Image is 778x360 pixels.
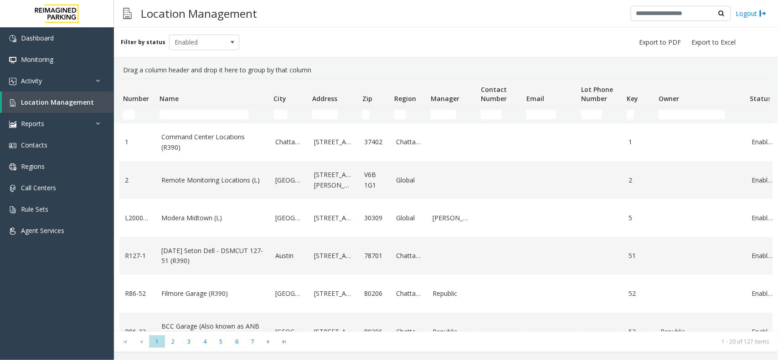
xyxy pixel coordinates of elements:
span: Go to the next page [263,338,275,345]
a: 1 [629,137,649,147]
img: 'icon' [9,163,16,171]
input: Contact Number Filter [481,110,502,119]
span: Call Centers [21,183,56,192]
a: Location Management [2,91,114,113]
a: Enabled [752,327,773,337]
img: 'icon' [9,142,16,149]
input: Key Filter [627,110,634,119]
img: logout [759,9,767,18]
input: Number Filter [123,110,135,119]
a: Republic [433,289,472,299]
img: 'icon' [9,78,16,85]
h3: Location Management [136,2,262,25]
span: Go to the last page [278,338,291,345]
a: 78701 [364,251,385,261]
a: Chattanooga [396,251,422,261]
span: Number [123,94,149,103]
a: 80206 [364,289,385,299]
a: [STREET_ADDRESS][PERSON_NAME] [314,170,353,190]
span: Location Management [21,98,94,106]
span: Key [627,94,638,103]
input: Manager Filter [431,110,456,119]
div: Drag a column header and drop it here to group by that column [119,61,773,79]
a: Logout [736,9,767,18]
span: Page 6 [229,335,245,348]
a: Enabled [752,213,773,223]
span: Go to the last page [277,335,293,348]
span: Lot Phone Number [581,85,613,103]
td: Region Filter [391,106,427,123]
span: City [273,94,286,103]
input: Zip Filter [362,110,370,119]
span: Agent Services [21,226,64,235]
a: [STREET_ADDRESS] [314,289,353,299]
input: Email Filter [526,110,556,119]
span: Rule Sets [21,205,48,213]
div: Data table [114,79,778,331]
a: BCC Garage (Also known as ANB Garage) (R390) [161,321,264,342]
span: Page 2 [165,335,181,348]
img: 'icon' [9,206,16,213]
span: Reports [21,119,44,128]
td: Zip Filter [359,106,391,123]
span: Zip [362,94,372,103]
input: Name Filter [160,110,249,119]
th: Status [746,79,778,106]
a: Chattanooga [275,137,303,147]
a: 51 [629,251,649,261]
span: Contact Number [481,85,507,103]
a: 2 [629,175,649,185]
a: [STREET_ADDRESS] [314,327,353,337]
span: Regions [21,162,45,171]
img: 'icon' [9,56,16,64]
img: 'icon' [9,35,16,42]
input: Owner Filter [659,110,725,119]
a: [GEOGRAPHIC_DATA] [275,213,303,223]
span: Contacts [21,141,47,149]
a: [GEOGRAPHIC_DATA] [275,327,303,337]
a: Enabled [752,251,773,261]
span: Name [160,94,179,103]
span: Manager [431,94,459,103]
td: Key Filter [623,106,655,123]
a: Global [396,175,422,185]
label: Filter by status [121,38,165,46]
a: R127-1 [125,251,150,261]
img: 'icon' [9,121,16,128]
a: Chattanooga [396,137,422,147]
a: [STREET_ADDRESS] [314,137,353,147]
td: Lot Phone Number Filter [577,106,623,123]
span: Address [312,94,337,103]
a: [GEOGRAPHIC_DATA] [275,289,303,299]
a: 37402 [364,137,385,147]
a: Modera Midtown (L) [161,213,264,223]
span: Page 4 [197,335,213,348]
a: R86-23 [125,327,150,337]
a: Global [396,213,422,223]
button: Export to PDF [635,36,685,49]
td: Manager Filter [427,106,477,123]
a: Remote Monitoring Locations (L) [161,175,264,185]
a: Enabled [752,137,773,147]
a: 53 [629,327,649,337]
input: Lot Phone Number Filter [581,110,602,119]
a: [STREET_ADDRESS] [314,213,353,223]
a: R86-52 [125,289,150,299]
a: Republic [433,327,472,337]
img: pageIcon [123,2,132,25]
a: [DATE] Seton Dell - DSMCUT 127-51 (R390) [161,246,264,266]
span: Export to PDF [639,38,681,47]
a: [GEOGRAPHIC_DATA] [275,175,303,185]
span: Page 3 [181,335,197,348]
td: Number Filter [119,106,156,123]
img: 'icon' [9,185,16,192]
a: 80206 [364,327,385,337]
span: Enabled [170,35,225,50]
a: Enabled [752,289,773,299]
a: Chattanooga [396,327,422,337]
a: 5 [629,213,649,223]
span: Page 1 [149,335,165,348]
a: Enabled [752,175,773,185]
td: Contact Number Filter [477,106,523,123]
td: City Filter [270,106,309,123]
